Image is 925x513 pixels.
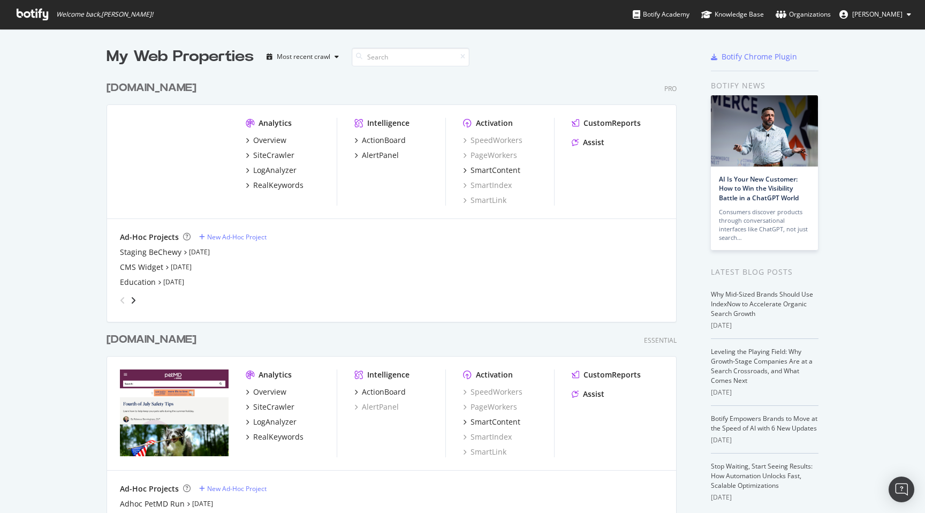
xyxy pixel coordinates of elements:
[107,80,196,96] div: [DOMAIN_NAME]
[572,369,641,380] a: CustomReports
[253,402,294,412] div: SiteCrawler
[711,80,818,92] div: Botify news
[463,195,506,206] a: SmartLink
[253,387,286,397] div: Overview
[711,290,813,318] a: Why Mid-Sized Brands Should Use IndexNow to Accelerate Organic Search Growth
[262,48,343,65] button: Most recent crawl
[463,135,522,146] div: SpeedWorkers
[189,247,210,256] a: [DATE]
[719,208,810,242] div: Consumers discover products through conversational interfaces like ChatGPT, not just search…
[831,6,920,23] button: [PERSON_NAME]
[711,321,818,330] div: [DATE]
[107,80,201,96] a: [DOMAIN_NAME]
[246,165,297,176] a: LogAnalyzer
[583,118,641,129] div: CustomReports
[583,389,604,399] div: Assist
[107,332,196,348] div: [DOMAIN_NAME]
[367,118,410,129] div: Intelligence
[354,135,406,146] a: ActionBoard
[633,9,689,20] div: Botify Academy
[277,54,330,60] div: Most recent crawl
[362,387,406,397] div: ActionBoard
[163,277,184,286] a: [DATE]
[120,118,229,205] img: www.chewy.com
[583,369,641,380] div: CustomReports
[199,484,267,493] a: New Ad-Hoc Project
[120,369,229,456] img: www.petmd.com
[246,387,286,397] a: Overview
[120,247,181,258] a: Staging BeChewy
[120,277,156,288] a: Education
[199,232,267,242] a: New Ad-Hoc Project
[644,336,677,345] div: Essential
[711,462,813,490] a: Stop Waiting, Start Seeing Results: How Automation Unlocks Fast, Scalable Optimizations
[116,292,130,309] div: angle-left
[253,135,286,146] div: Overview
[711,493,818,502] div: [DATE]
[120,499,185,509] a: Adhoc PetMD Run
[889,477,914,502] div: Open Intercom Messenger
[711,51,797,62] a: Botify Chrome Plugin
[572,137,604,148] a: Assist
[120,484,179,494] div: Ad-Hoc Projects
[463,387,522,397] a: SpeedWorkers
[711,435,818,445] div: [DATE]
[463,180,512,191] a: SmartIndex
[719,175,799,202] a: AI Is Your New Customer: How to Win the Visibility Battle in a ChatGPT World
[253,417,297,427] div: LogAnalyzer
[246,180,304,191] a: RealKeywords
[776,9,831,20] div: Organizations
[246,417,297,427] a: LogAnalyzer
[107,332,201,348] a: [DOMAIN_NAME]
[463,402,517,412] a: PageWorkers
[701,9,764,20] div: Knowledge Base
[207,232,267,242] div: New Ad-Hoc Project
[246,432,304,442] a: RealKeywords
[463,165,520,176] a: SmartContent
[253,180,304,191] div: RealKeywords
[354,387,406,397] a: ActionBoard
[259,118,292,129] div: Analytics
[476,118,513,129] div: Activation
[192,499,213,508] a: [DATE]
[246,135,286,146] a: Overview
[367,369,410,380] div: Intelligence
[711,414,817,433] a: Botify Empowers Brands to Move at the Speed of AI with 6 New Updates
[852,10,903,19] span: Steve Valenza
[56,10,153,19] span: Welcome back, [PERSON_NAME] !
[107,46,254,67] div: My Web Properties
[711,347,813,385] a: Leveling the Playing Field: Why Growth-Stage Companies Are at a Search Crossroads, and What Comes...
[253,150,294,161] div: SiteCrawler
[246,402,294,412] a: SiteCrawler
[722,51,797,62] div: Botify Chrome Plugin
[711,388,818,397] div: [DATE]
[583,137,604,148] div: Assist
[352,48,469,66] input: Search
[354,150,399,161] a: AlertPanel
[463,432,512,442] a: SmartIndex
[259,369,292,380] div: Analytics
[171,262,192,271] a: [DATE]
[471,165,520,176] div: SmartContent
[253,432,304,442] div: RealKeywords
[711,266,818,278] div: Latest Blog Posts
[572,118,641,129] a: CustomReports
[253,165,297,176] div: LogAnalyzer
[711,95,818,167] img: AI Is Your New Customer: How to Win the Visibility Battle in a ChatGPT World
[354,402,399,412] a: AlertPanel
[463,447,506,457] a: SmartLink
[120,262,163,273] a: CMS Widget
[463,150,517,161] a: PageWorkers
[664,84,677,93] div: Pro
